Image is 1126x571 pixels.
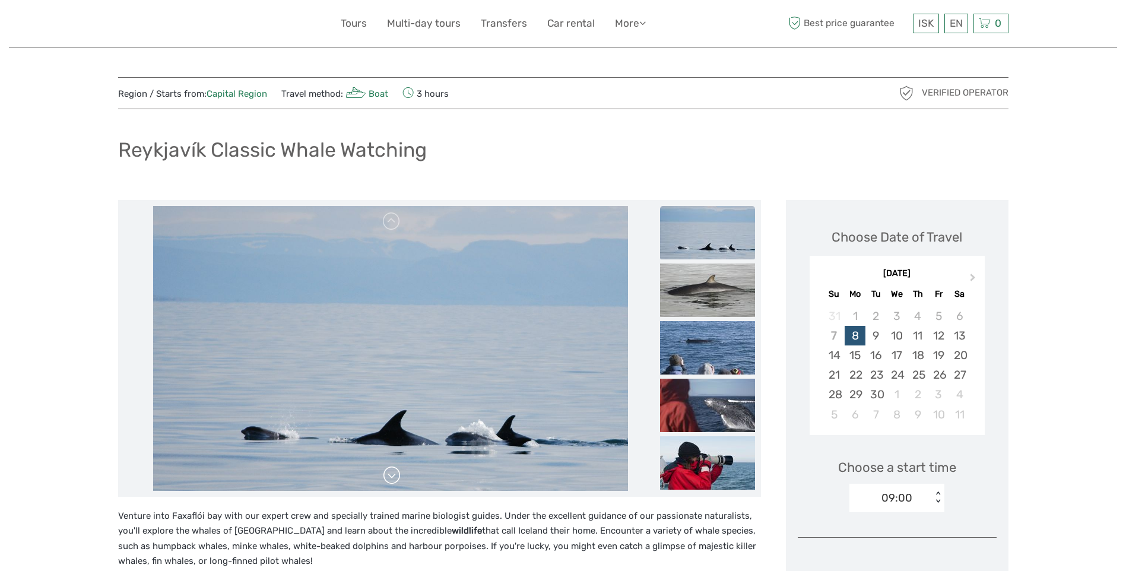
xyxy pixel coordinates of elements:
[949,385,970,404] div: Choose Saturday, October 4th, 2025
[949,306,970,326] div: Not available Saturday, September 6th, 2025
[153,206,628,491] img: a4733d76e3ec44ab853afe806a5a54aa_main_slider.jpg
[928,286,949,302] div: Fr
[402,85,449,101] span: 3 hours
[824,326,845,345] div: Not available Sunday, September 7th, 2025
[824,306,845,326] div: Not available Sunday, August 31st, 2025
[660,379,755,432] img: 3c56c014359f4dac9ae4b055469c60cb_slider_thumbnail.jpg
[908,405,928,424] div: Choose Thursday, October 9th, 2025
[928,365,949,385] div: Choose Friday, September 26th, 2025
[886,286,907,302] div: We
[928,405,949,424] div: Choose Friday, October 10th, 2025
[343,88,389,99] a: Boat
[993,17,1003,29] span: 0
[908,286,928,302] div: Th
[845,345,865,365] div: Choose Monday, September 15th, 2025
[865,345,886,365] div: Choose Tuesday, September 16th, 2025
[660,436,755,490] img: d2b823719d164791b89ad789f2e095fb_slider_thumbnail.jpg
[207,88,267,99] a: Capital Region
[660,321,755,375] img: d0e4871c58cd4842a157b477a30ced5a_slider_thumbnail.jpg
[865,385,886,404] div: Choose Tuesday, September 30th, 2025
[865,326,886,345] div: Choose Tuesday, September 9th, 2025
[886,345,907,365] div: Choose Wednesday, September 17th, 2025
[832,228,962,246] div: Choose Date of Travel
[387,15,461,32] a: Multi-day tours
[845,326,865,345] div: Choose Monday, September 8th, 2025
[886,405,907,424] div: Choose Wednesday, October 8th, 2025
[660,206,755,259] img: a4733d76e3ec44ab853afe806a5a54aa_slider_thumbnail.jpg
[886,365,907,385] div: Choose Wednesday, September 24th, 2025
[824,385,845,404] div: Choose Sunday, September 28th, 2025
[908,326,928,345] div: Choose Thursday, September 11th, 2025
[949,326,970,345] div: Choose Saturday, September 13th, 2025
[845,365,865,385] div: Choose Monday, September 22nd, 2025
[341,15,367,32] a: Tours
[949,405,970,424] div: Choose Saturday, October 11th, 2025
[813,306,981,424] div: month 2025-09
[908,345,928,365] div: Choose Thursday, September 18th, 2025
[452,525,482,536] strong: wildlife
[786,14,910,33] span: Best price guarantee
[810,268,985,280] div: [DATE]
[886,326,907,345] div: Choose Wednesday, September 10th, 2025
[928,345,949,365] div: Choose Friday, September 19th, 2025
[897,84,916,103] img: verified_operator_grey_128.png
[824,286,845,302] div: Su
[865,405,886,424] div: Choose Tuesday, October 7th, 2025
[922,87,1008,99] span: Verified Operator
[881,490,912,506] div: 09:00
[949,365,970,385] div: Choose Saturday, September 27th, 2025
[949,286,970,302] div: Sa
[281,85,389,101] span: Travel method:
[865,365,886,385] div: Choose Tuesday, September 23rd, 2025
[824,365,845,385] div: Choose Sunday, September 21st, 2025
[886,306,907,326] div: Not available Wednesday, September 3rd, 2025
[17,21,134,30] p: We're away right now. Please check back later!
[908,365,928,385] div: Choose Thursday, September 25th, 2025
[845,385,865,404] div: Choose Monday, September 29th, 2025
[118,138,427,162] h1: Reykjavík Classic Whale Watching
[824,345,845,365] div: Choose Sunday, September 14th, 2025
[928,385,949,404] div: Choose Friday, October 3rd, 2025
[908,385,928,404] div: Choose Thursday, October 2nd, 2025
[838,458,956,477] span: Choose a start time
[928,326,949,345] div: Choose Friday, September 12th, 2025
[481,15,527,32] a: Transfers
[845,286,865,302] div: Mo
[824,405,845,424] div: Choose Sunday, October 5th, 2025
[118,509,761,569] p: Venture into Faxaflói bay with our expert crew and specially trained marine biologist guides. Und...
[965,271,984,290] button: Next Month
[865,286,886,302] div: Tu
[949,345,970,365] div: Choose Saturday, September 20th, 2025
[908,306,928,326] div: Not available Thursday, September 4th, 2025
[928,306,949,326] div: Not available Friday, September 5th, 2025
[865,306,886,326] div: Not available Tuesday, September 2nd, 2025
[918,17,934,29] span: ISK
[660,264,755,317] img: b1d92e7581f34c4a90aaaae6f85ccca2_slider_thumbnail.jpg
[615,15,646,32] a: More
[886,385,907,404] div: Choose Wednesday, October 1st, 2025
[547,15,595,32] a: Car rental
[933,491,943,504] div: < >
[118,88,267,100] span: Region / Starts from:
[944,14,968,33] div: EN
[137,18,151,33] button: Open LiveChat chat widget
[845,405,865,424] div: Choose Monday, October 6th, 2025
[845,306,865,326] div: Not available Monday, September 1st, 2025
